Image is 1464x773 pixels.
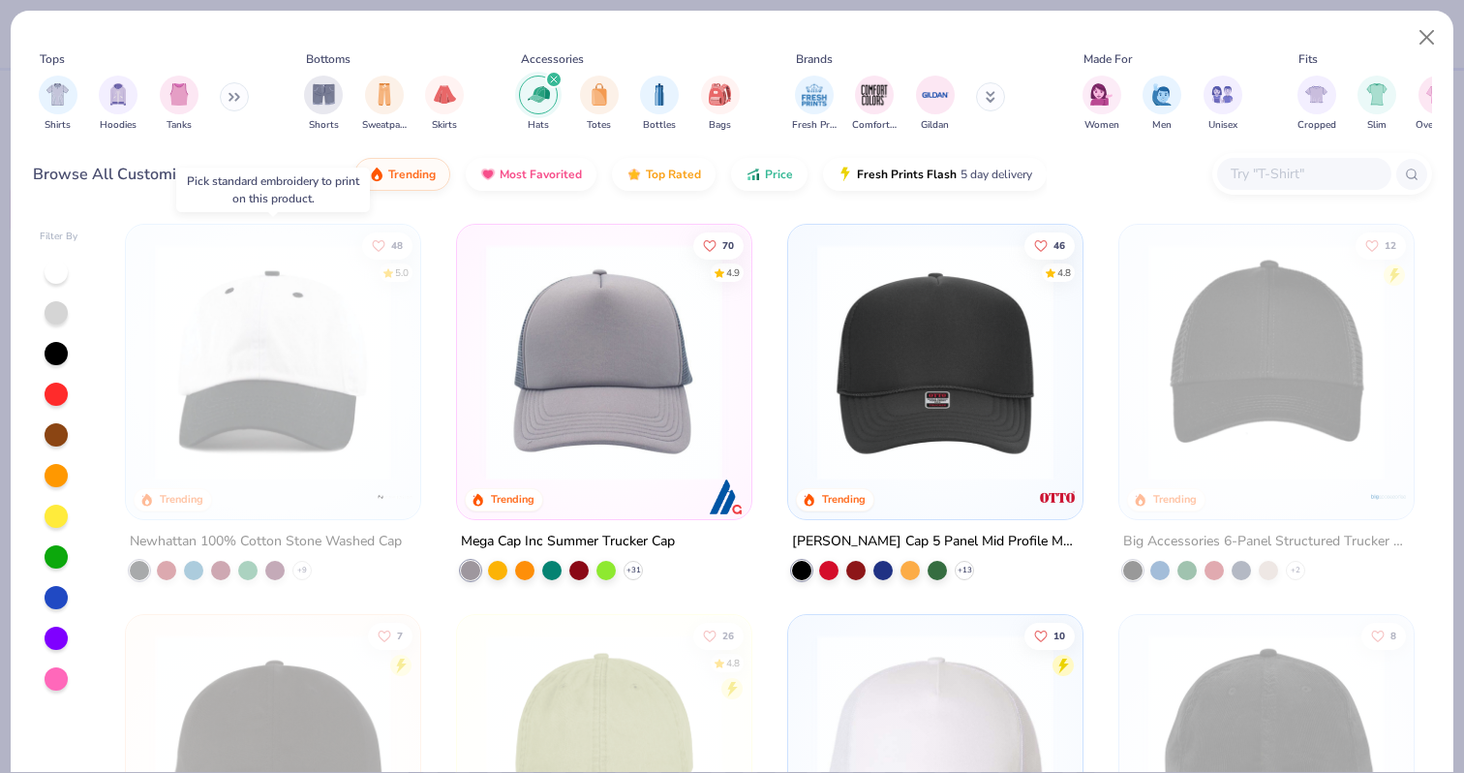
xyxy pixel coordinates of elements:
img: Men Image [1151,83,1173,106]
div: filter for Shorts [304,76,343,133]
input: Try "T-Shirt" [1229,163,1378,185]
div: Brands [796,50,833,68]
img: Shorts Image [313,83,335,106]
div: filter for Skirts [425,76,464,133]
span: Cropped [1297,118,1336,133]
img: Comfort Colors Image [860,80,889,109]
span: Shirts [45,118,71,133]
div: 4.9 [726,265,740,280]
span: 12 [1385,240,1396,250]
div: filter for Tanks [160,76,198,133]
div: filter for Women [1083,76,1121,133]
div: filter for Cropped [1297,76,1336,133]
button: Top Rated [612,158,716,191]
div: filter for Oversized [1416,76,1459,133]
div: filter for Comfort Colors [852,76,897,133]
div: Bottoms [306,50,351,68]
img: Tanks Image [168,83,190,106]
div: Big Accessories 6-Panel Structured Trucker Cap [1123,530,1410,554]
div: Made For [1083,50,1132,68]
img: 9e140c90-e119-4704-82d8-5c3fb2806cdf [476,244,732,480]
span: 10 [1053,631,1065,640]
button: filter button [1416,76,1459,133]
img: Newhattan logo [376,478,414,516]
img: Gildan Image [921,80,950,109]
button: Like [1024,232,1075,259]
div: 5.0 [396,265,410,280]
div: Browse All Customizable Products [33,163,280,186]
button: filter button [160,76,198,133]
button: filter button [1357,76,1396,133]
span: 5 day delivery [961,164,1032,186]
span: Comfort Colors [852,118,897,133]
span: Bottles [643,118,676,133]
button: filter button [792,76,837,133]
button: Like [363,232,413,259]
span: Most Favorited [500,167,582,182]
div: filter for Unisex [1204,76,1242,133]
span: + 13 [957,565,971,576]
span: Tanks [167,118,192,133]
button: filter button [519,76,558,133]
button: Like [1356,232,1406,259]
button: filter button [1083,76,1121,133]
img: Fresh Prints Image [800,80,829,109]
span: 46 [1053,240,1065,250]
button: filter button [1297,76,1336,133]
span: Gildan [921,118,949,133]
span: Oversized [1416,118,1459,133]
img: Hats Image [528,83,550,106]
button: Like [1024,622,1075,649]
div: Fits [1298,50,1318,68]
span: + 2 [1291,565,1300,576]
div: Mega Cap Inc Summer Trucker Cap [461,530,675,554]
button: filter button [362,76,407,133]
span: 70 [722,240,734,250]
div: Pick standard embroidery to print on this product. [187,172,359,207]
span: + 9 [297,565,307,576]
button: filter button [852,76,897,133]
button: filter button [580,76,619,133]
span: Skirts [432,118,457,133]
img: Unisex Image [1211,83,1234,106]
button: Like [369,622,413,649]
button: Like [693,232,744,259]
span: Unisex [1208,118,1237,133]
div: filter for Totes [580,76,619,133]
img: Slim Image [1366,83,1388,106]
img: Skirts Image [434,83,456,106]
button: filter button [304,76,343,133]
button: filter button [916,76,955,133]
span: Hats [528,118,549,133]
div: Filter By [40,230,78,244]
div: Accessories [521,50,584,68]
img: TopRated.gif [626,167,642,182]
button: filter button [640,76,679,133]
img: b55443c0-e279-45e2-9b2b-1670d31d65e7 [1139,244,1394,480]
span: Totes [587,118,611,133]
div: [PERSON_NAME] Cap 5 Panel Mid Profile Mesh Back Trucker Hat [792,530,1079,554]
span: 26 [722,631,734,640]
div: filter for Bottles [640,76,679,133]
button: Like [693,622,744,649]
img: Sweatpants Image [374,83,395,106]
span: Trending [388,167,436,182]
div: Tops [40,50,65,68]
button: filter button [99,76,137,133]
div: filter for Sweatpants [362,76,407,133]
img: Big Accessories logo [1368,478,1407,516]
div: filter for Gildan [916,76,955,133]
div: filter for Hoodies [99,76,137,133]
img: Oversized Image [1426,83,1449,106]
button: filter button [39,76,77,133]
img: Totes Image [589,83,610,106]
img: Bottles Image [649,83,670,106]
img: trending.gif [369,167,384,182]
div: filter for Shirts [39,76,77,133]
div: 4.8 [1057,265,1071,280]
img: most_fav.gif [480,167,496,182]
img: Bags Image [709,83,730,106]
span: Sweatpants [362,118,407,133]
div: Newhattan 100% Cotton Stone Washed Cap [130,530,402,554]
span: Hoodies [100,118,137,133]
